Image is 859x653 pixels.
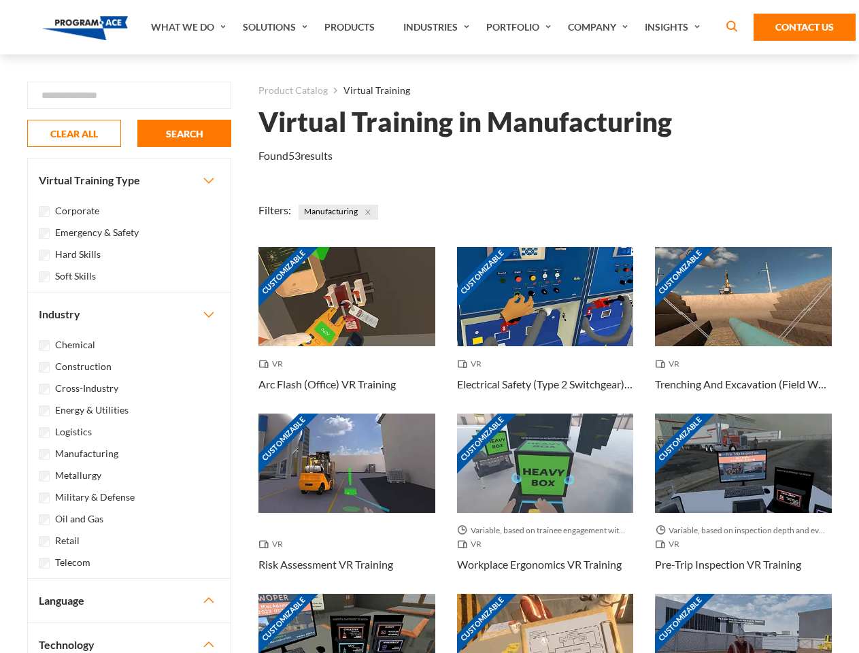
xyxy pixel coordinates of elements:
h3: Workplace Ergonomics VR Training [457,556,622,573]
h3: Electrical Safety (Type 2 Switchgear) VR Training [457,376,634,392]
input: Oil and Gas [39,514,50,525]
li: Virtual Training [328,82,410,99]
nav: breadcrumb [258,82,832,99]
span: VR [457,357,487,371]
span: Variable, based on trainee engagement with exercises. [457,524,634,537]
button: Virtual Training Type [28,158,231,202]
em: 53 [288,149,301,162]
span: VR [457,537,487,551]
h1: Virtual Training in Manufacturing [258,110,672,134]
span: Variable, based on inspection depth and event interaction. [655,524,832,537]
span: VR [655,357,685,371]
button: CLEAR ALL [27,120,121,147]
label: Telecom [55,555,90,570]
input: Chemical [39,340,50,351]
label: Metallurgy [55,468,101,483]
label: Oil and Gas [55,512,103,526]
input: Soft Skills [39,271,50,282]
h3: Risk Assessment VR Training [258,556,393,573]
label: Chemical [55,337,95,352]
label: Construction [55,359,112,374]
a: Product Catalog [258,82,328,99]
input: Construction [39,362,50,373]
p: Found results [258,148,333,164]
input: Cross-Industry [39,384,50,395]
img: Program-Ace [42,16,129,40]
input: Emergency & Safety [39,228,50,239]
input: Metallurgy [39,471,50,482]
input: Corporate [39,206,50,217]
h3: Trenching And Excavation (Field Work) VR Training [655,376,832,392]
input: Manufacturing [39,449,50,460]
input: Energy & Utilities [39,405,50,416]
h3: Arc Flash (Office) VR Training [258,376,396,392]
button: Language [28,579,231,622]
input: Military & Defense [39,492,50,503]
button: Close [360,205,375,220]
label: Retail [55,533,80,548]
button: Industry [28,292,231,336]
label: Energy & Utilities [55,403,129,418]
input: Retail [39,536,50,547]
a: Customizable Thumbnail - Electrical Safety (Type 2 Switchgear) VR Training VR Electrical Safety (... [457,247,634,414]
label: Emergency & Safety [55,225,139,240]
span: VR [655,537,685,551]
a: Customizable Thumbnail - Trenching And Excavation (Field Work) VR Training VR Trenching And Excav... [655,247,832,414]
a: Customizable Thumbnail - Arc Flash (Office) VR Training VR Arc Flash (Office) VR Training [258,247,435,414]
label: Military & Defense [55,490,135,505]
h3: Pre-Trip Inspection VR Training [655,556,801,573]
a: Contact Us [754,14,856,41]
span: Manufacturing [299,205,378,220]
input: Telecom [39,558,50,569]
span: VR [258,357,288,371]
a: Customizable Thumbnail - Pre-Trip Inspection VR Training Variable, based on inspection depth and ... [655,414,832,594]
input: Hard Skills [39,250,50,261]
a: Customizable Thumbnail - Risk Assessment VR Training VR Risk Assessment VR Training [258,414,435,594]
a: Customizable Thumbnail - Workplace Ergonomics VR Training Variable, based on trainee engagement w... [457,414,634,594]
label: Soft Skills [55,269,96,284]
input: Logistics [39,427,50,438]
label: Hard Skills [55,247,101,262]
span: VR [258,537,288,551]
label: Corporate [55,203,99,218]
label: Logistics [55,424,92,439]
label: Manufacturing [55,446,118,461]
span: Filters: [258,203,291,216]
label: Cross-Industry [55,381,118,396]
